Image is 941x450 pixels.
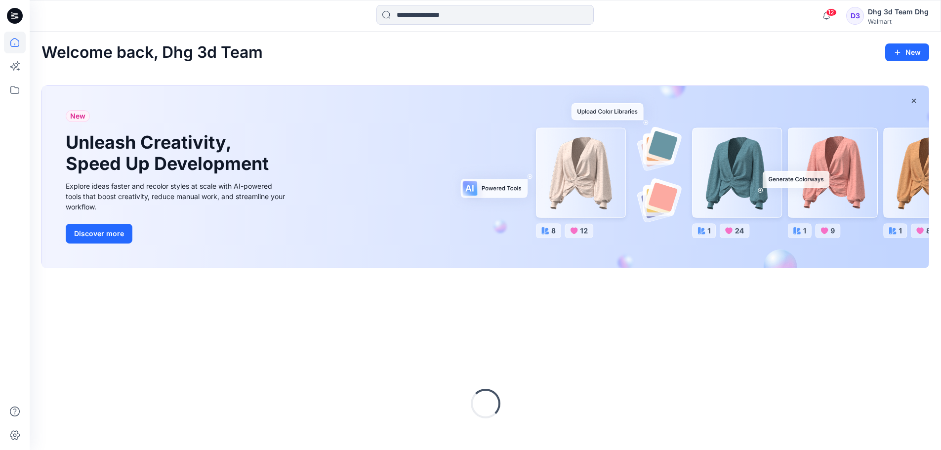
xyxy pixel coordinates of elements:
[66,224,288,244] a: Discover more
[66,224,132,244] button: Discover more
[66,132,273,174] h1: Unleash Creativity, Speed Up Development
[70,110,85,122] span: New
[846,7,864,25] div: D3
[41,43,263,62] h2: Welcome back, Dhg 3d Team
[66,181,288,212] div: Explore ideas faster and recolor styles at scale with AI-powered tools that boost creativity, red...
[868,18,929,25] div: Walmart
[885,43,929,61] button: New
[868,6,929,18] div: Dhg 3d Team Dhg
[826,8,837,16] span: 12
